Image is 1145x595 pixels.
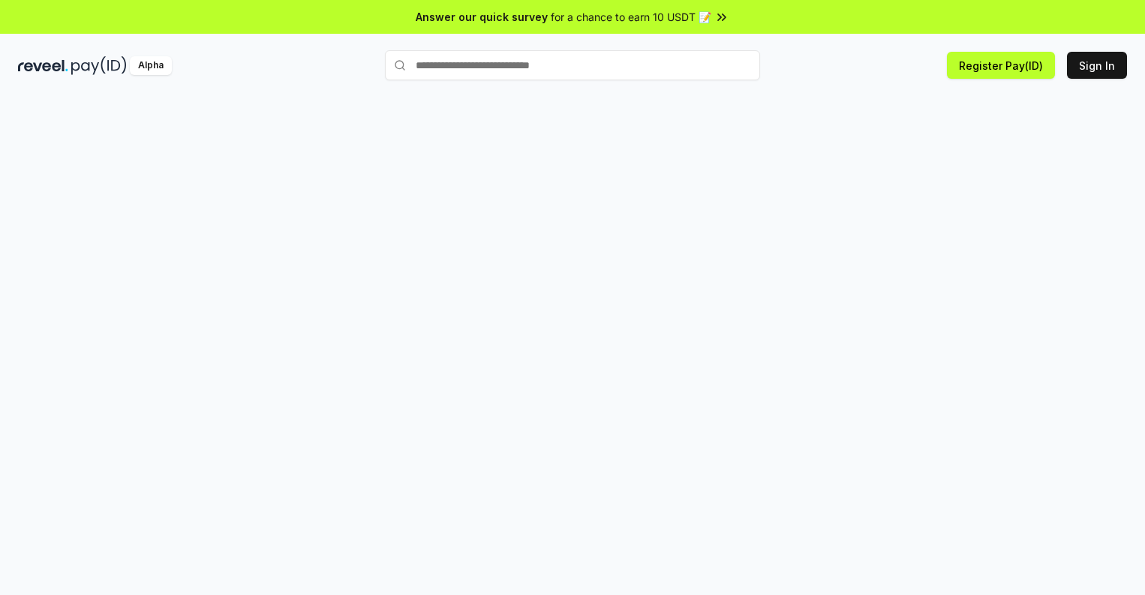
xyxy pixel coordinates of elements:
[130,56,172,75] div: Alpha
[71,56,127,75] img: pay_id
[947,52,1055,79] button: Register Pay(ID)
[18,56,68,75] img: reveel_dark
[1067,52,1127,79] button: Sign In
[551,9,711,25] span: for a chance to earn 10 USDT 📝
[416,9,548,25] span: Answer our quick survey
